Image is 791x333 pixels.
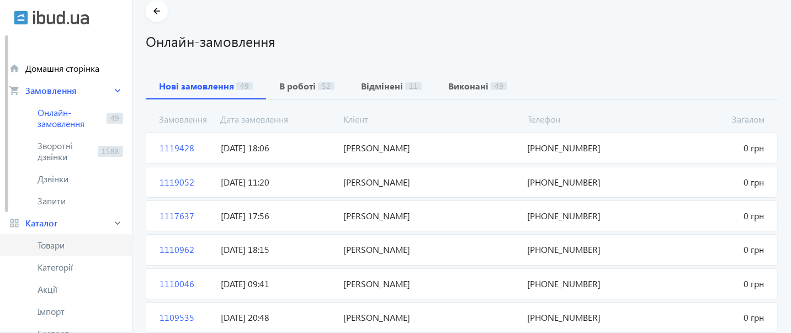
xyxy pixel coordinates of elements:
[339,113,523,125] span: Кліент
[33,10,89,25] img: ibud_text.svg
[25,85,112,96] span: Замовлення
[523,142,646,154] span: [PHONE_NUMBER]
[448,82,489,91] b: Виконані
[339,244,523,256] span: [PERSON_NAME]
[98,146,123,157] span: 1588
[14,10,28,25] img: ibud.svg
[339,142,523,154] span: [PERSON_NAME]
[146,31,778,51] h1: Онлайн-замовлення
[646,142,768,154] span: 0 грн
[38,240,123,251] span: Товари
[279,82,316,91] b: В роботі
[236,82,253,90] span: 49
[216,176,339,188] span: [DATE] 11:20
[38,262,123,273] span: Категорії
[9,85,20,96] mat-icon: shopping_cart
[646,210,768,222] span: 0 грн
[491,82,507,90] span: 49
[38,173,123,184] span: Дзвінки
[155,176,216,188] span: 1119052
[25,63,123,74] span: Домашня сторінка
[646,244,768,256] span: 0 грн
[150,4,164,18] mat-icon: arrow_back
[155,210,216,222] span: 1117637
[523,244,646,256] span: [PHONE_NUMBER]
[523,176,646,188] span: [PHONE_NUMBER]
[339,311,523,324] span: [PERSON_NAME]
[216,278,339,290] span: [DATE] 09:41
[155,311,216,324] span: 1109535
[216,210,339,222] span: [DATE] 17:56
[523,113,646,125] span: Телефон
[216,244,339,256] span: [DATE] 18:15
[9,63,20,74] mat-icon: home
[646,113,769,125] span: Загалом
[155,244,216,256] span: 1110962
[155,113,216,125] span: Замовлення
[112,85,123,96] mat-icon: keyboard_arrow_right
[405,82,422,90] span: 11
[216,113,339,125] span: Дата замовлення
[159,82,234,91] b: Нові замовлення
[646,311,768,324] span: 0 грн
[25,218,112,229] span: Каталог
[38,306,123,317] span: Імпорт
[646,278,768,290] span: 0 грн
[38,140,93,162] span: Зворотні дзвінки
[216,142,339,154] span: [DATE] 18:06
[38,107,102,129] span: Онлайн-замовлення
[339,176,523,188] span: [PERSON_NAME]
[38,284,123,295] span: Акції
[318,82,335,90] span: 52
[523,210,646,222] span: [PHONE_NUMBER]
[38,195,123,207] span: Запити
[216,311,339,324] span: [DATE] 20:48
[107,113,123,124] span: 49
[155,278,216,290] span: 1110046
[339,210,523,222] span: [PERSON_NAME]
[361,82,403,91] b: Відмінені
[523,311,646,324] span: [PHONE_NUMBER]
[646,176,768,188] span: 0 грн
[523,278,646,290] span: [PHONE_NUMBER]
[339,278,523,290] span: [PERSON_NAME]
[9,218,20,229] mat-icon: grid_view
[155,142,216,154] span: 1119428
[112,218,123,229] mat-icon: keyboard_arrow_right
